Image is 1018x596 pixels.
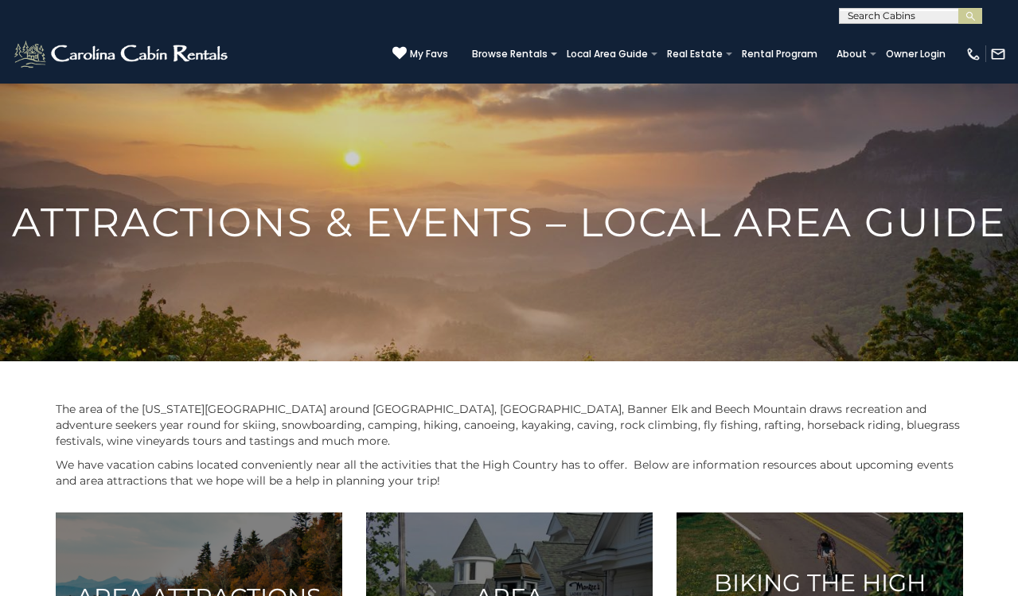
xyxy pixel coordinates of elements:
[878,43,954,65] a: Owner Login
[829,43,875,65] a: About
[659,43,731,65] a: Real Estate
[12,38,232,70] img: White-1-2.png
[392,46,448,62] a: My Favs
[56,457,963,489] p: We have vacation cabins located conveniently near all the activities that the High Country has to...
[56,401,963,449] p: The area of the [US_STATE][GEOGRAPHIC_DATA] around [GEOGRAPHIC_DATA], [GEOGRAPHIC_DATA], Banner E...
[464,43,556,65] a: Browse Rentals
[965,46,981,62] img: phone-regular-white.png
[410,47,448,61] span: My Favs
[990,46,1006,62] img: mail-regular-white.png
[734,43,825,65] a: Rental Program
[559,43,656,65] a: Local Area Guide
